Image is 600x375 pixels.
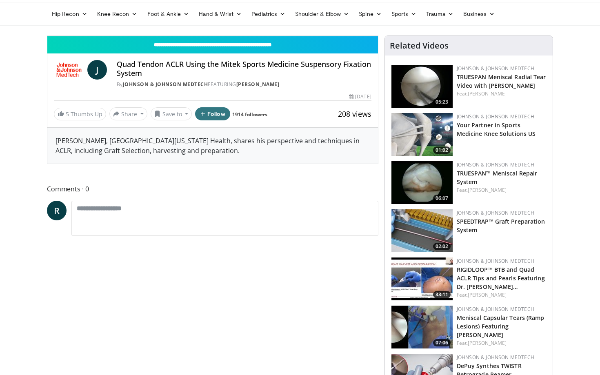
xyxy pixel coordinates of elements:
a: Knee Recon [92,6,142,22]
button: Follow [195,107,230,120]
a: Foot & Ankle [142,6,194,22]
a: TRUESPAN Meniscal Radial Tear Video with [PERSON_NAME] [457,73,546,89]
div: [PERSON_NAME], [GEOGRAPHIC_DATA][US_STATE] Health, shares his perspective and techniques in ACLR,... [47,128,378,164]
img: 0c02c3d5-dde0-442f-bbc0-cf861f5c30d7.150x105_q85_crop-smart_upscale.jpg [391,306,453,348]
div: By FEATURING [117,81,371,88]
span: 5 [66,110,69,118]
a: Spine [354,6,386,22]
a: [PERSON_NAME] [468,339,507,346]
a: Johnson & Johnson MedTech [457,113,534,120]
a: [PERSON_NAME] [236,81,280,88]
a: Sports [387,6,422,22]
h4: Quad Tendon ACLR Using the Mitek Sports Medicine Suspensory Fixation System [117,60,371,78]
a: Johnson & Johnson MedTech [457,209,534,216]
a: 07:06 [391,306,453,348]
a: 05:23 [391,65,453,108]
img: a46a2fe1-2704-4a9e-acc3-1c278068f6c4.150x105_q85_crop-smart_upscale.jpg [391,209,453,252]
a: Business [458,6,500,22]
a: 1914 followers [232,111,267,118]
a: Johnson & Johnson MedTech [457,65,534,72]
span: 05:23 [433,98,451,106]
img: Johnson & Johnson MedTech [54,60,84,80]
span: 208 views [338,109,371,119]
a: SPEEDTRAP™ Graft Preparation System [457,217,545,234]
a: Johnson & Johnson MedTech [123,81,208,88]
span: 06:07 [433,195,451,202]
a: Johnson & Johnson MedTech [457,257,534,264]
a: [PERSON_NAME] [468,186,507,193]
span: Comments 0 [47,184,378,194]
a: 01:02 [391,113,453,156]
a: RIGIDLOOP™ BTB and Quad ACLR Tips and Pearls Featuring Dr. [PERSON_NAME]… [457,266,545,291]
div: Feat. [457,291,546,299]
div: Feat. [457,90,546,98]
a: Shoulder & Elbow [290,6,354,22]
a: [PERSON_NAME] [468,291,507,298]
img: e42d750b-549a-4175-9691-fdba1d7a6a0f.150x105_q85_crop-smart_upscale.jpg [391,161,453,204]
h4: Related Videos [390,41,449,51]
a: R [47,201,67,220]
a: J [87,60,107,80]
a: Johnson & Johnson MedTech [457,354,534,361]
a: TRUESPAN™ Meniscal Repair System [457,169,538,186]
a: Hip Recon [47,6,92,22]
span: 01:02 [433,146,451,154]
a: Hand & Wrist [194,6,247,22]
a: 02:02 [391,209,453,252]
span: 02:02 [433,243,451,250]
a: 33:11 [391,257,453,300]
a: Pediatrics [247,6,290,22]
a: [PERSON_NAME] [468,90,507,97]
div: [DATE] [349,93,371,100]
button: Share [109,107,147,120]
span: 07:06 [433,339,451,346]
span: 33:11 [433,291,451,298]
a: 06:07 [391,161,453,204]
div: Feat. [457,186,546,194]
a: Johnson & Johnson MedTech [457,161,534,168]
img: a9cbc79c-1ae4-425c-82e8-d1f73baa128b.150x105_q85_crop-smart_upscale.jpg [391,65,453,108]
img: 4bc3a03c-f47c-4100-84fa-650097507746.150x105_q85_crop-smart_upscale.jpg [391,257,453,300]
img: 0543fda4-7acd-4b5c-b055-3730b7e439d4.150x105_q85_crop-smart_upscale.jpg [391,113,453,156]
a: 5 Thumbs Up [54,108,106,120]
a: Meniscal Capsular Tears (Ramp Lesions) Featuring [PERSON_NAME] [457,314,544,339]
a: Your Partner in Sports Medicine Knee Solutions US [457,121,536,138]
a: Johnson & Johnson MedTech [457,306,534,313]
a: Trauma [421,6,458,22]
div: Feat. [457,339,546,347]
button: Save to [151,107,192,120]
